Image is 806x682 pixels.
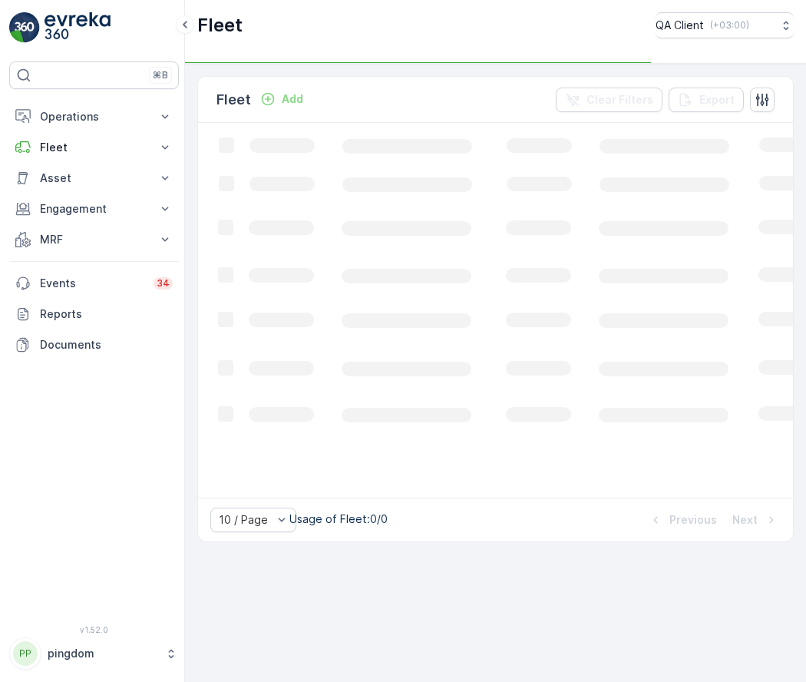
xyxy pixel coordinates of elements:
[656,12,794,38] button: QA Client(+03:00)
[157,277,170,290] p: 34
[9,637,179,670] button: PPpingdom
[646,511,718,529] button: Previous
[13,641,38,666] div: PP
[9,12,40,43] img: logo
[731,511,781,529] button: Next
[556,88,662,112] button: Clear Filters
[48,646,157,661] p: pingdom
[40,337,173,353] p: Documents
[40,276,144,291] p: Events
[732,512,758,528] p: Next
[9,132,179,163] button: Fleet
[254,90,309,108] button: Add
[699,92,735,108] p: Export
[40,306,173,322] p: Reports
[586,92,653,108] p: Clear Filters
[282,91,303,107] p: Add
[9,101,179,132] button: Operations
[153,69,168,81] p: ⌘B
[45,12,111,43] img: logo_light-DOdMpM7g.png
[289,511,388,527] p: Usage of Fleet : 0/0
[656,18,704,33] p: QA Client
[40,232,148,247] p: MRF
[40,170,148,186] p: Asset
[9,329,179,360] a: Documents
[40,140,148,155] p: Fleet
[9,299,179,329] a: Reports
[9,163,179,194] button: Asset
[197,13,243,38] p: Fleet
[40,201,148,217] p: Engagement
[9,194,179,224] button: Engagement
[669,512,717,528] p: Previous
[9,224,179,255] button: MRF
[9,268,179,299] a: Events34
[669,88,744,112] button: Export
[710,19,749,31] p: ( +03:00 )
[40,109,148,124] p: Operations
[9,625,179,634] span: v 1.52.0
[216,89,251,111] p: Fleet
